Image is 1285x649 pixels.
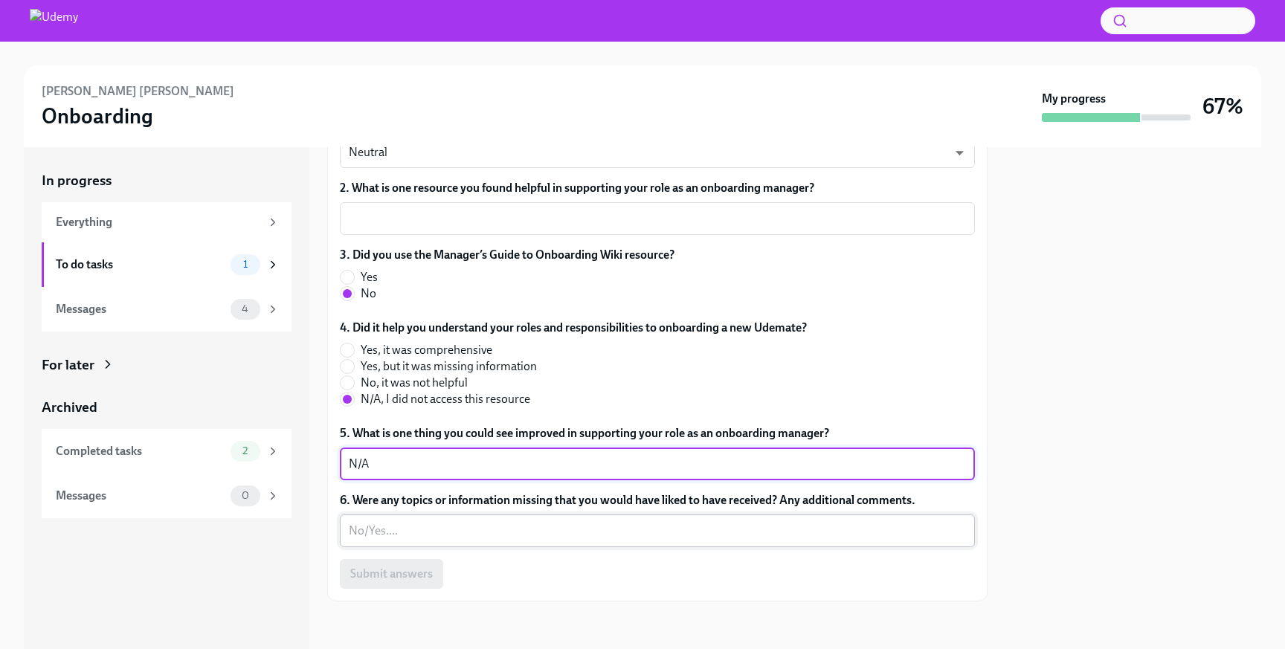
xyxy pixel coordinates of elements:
a: Messages0 [42,474,292,518]
strong: My progress [1042,91,1106,107]
label: 3. Did you use the Manager’s Guide to Onboarding Wiki resource? [340,247,674,263]
a: In progress [42,171,292,190]
h3: 67% [1202,93,1243,120]
label: 5. What is one thing you could see improved in supporting your role as an onboarding manager? [340,425,975,442]
a: Everything [42,202,292,242]
img: Udemy [30,9,78,33]
span: No, it was not helpful [361,375,468,391]
span: 2 [234,445,257,456]
label: 6. Were any topics or information missing that you would have liked to have received? Any additio... [340,492,975,508]
div: Messages [56,301,225,317]
a: Archived [42,398,292,417]
div: Everything [56,214,260,230]
span: Yes, but it was missing information [361,358,537,375]
a: To do tasks1 [42,242,292,287]
div: Neutral [340,137,975,168]
span: 1 [234,259,257,270]
span: Yes, it was comprehensive [361,342,492,358]
a: Completed tasks2 [42,429,292,474]
label: 4. Did it help you understand your roles and responsibilities to onboarding a new Udemate? [340,320,807,336]
div: Completed tasks [56,443,225,459]
div: For later [42,355,94,375]
span: Yes [361,269,378,285]
h3: Onboarding [42,103,153,129]
div: Messages [56,488,225,504]
label: 2. What is one resource you found helpful in supporting your role as an onboarding manager? [340,180,975,196]
div: To do tasks [56,256,225,273]
span: 4 [233,303,257,314]
textarea: N/A [349,455,966,473]
span: N/A, I did not access this resource [361,391,530,407]
span: No [361,285,376,302]
span: 0 [233,490,258,501]
a: Messages4 [42,287,292,332]
a: For later [42,355,292,375]
h6: [PERSON_NAME] [PERSON_NAME] [42,83,234,100]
